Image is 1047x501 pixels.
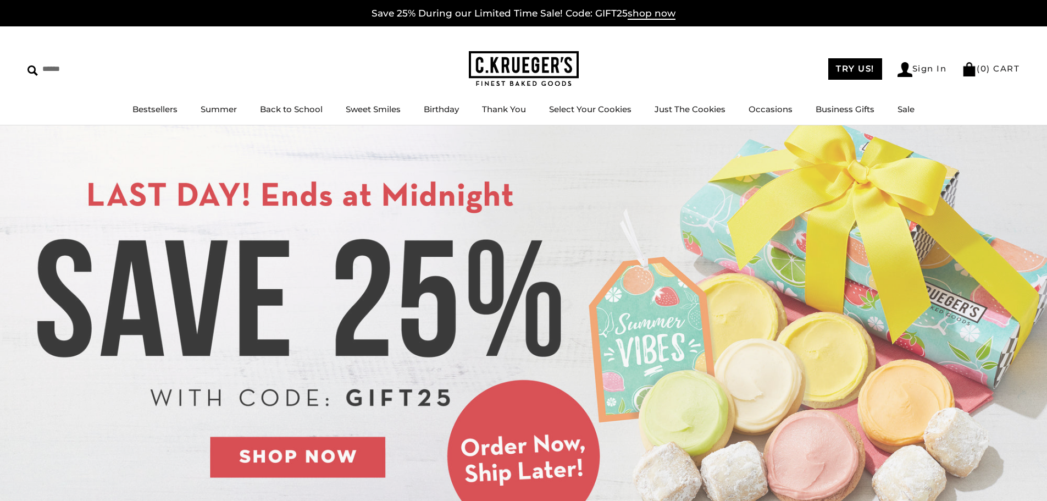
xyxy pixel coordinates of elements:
input: Search [27,60,158,78]
a: Sweet Smiles [346,104,401,114]
a: Occasions [749,104,793,114]
a: (0) CART [962,63,1020,74]
a: Birthday [424,104,459,114]
a: Sign In [898,62,947,77]
span: 0 [980,63,987,74]
a: Business Gifts [816,104,874,114]
img: Search [27,65,38,76]
a: Thank You [482,104,526,114]
a: Back to School [260,104,323,114]
span: shop now [628,8,675,20]
a: TRY US! [828,58,882,80]
a: Sale [898,104,915,114]
img: C.KRUEGER'S [469,51,579,87]
a: Bestsellers [132,104,178,114]
a: Save 25% During our Limited Time Sale! Code: GIFT25shop now [372,8,675,20]
a: Select Your Cookies [549,104,631,114]
img: Bag [962,62,977,76]
a: Just The Cookies [655,104,725,114]
a: Summer [201,104,237,114]
img: Account [898,62,912,77]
